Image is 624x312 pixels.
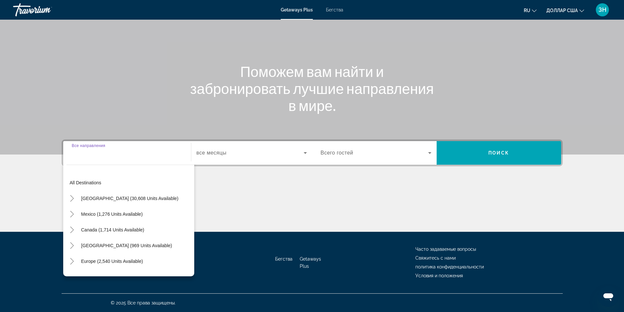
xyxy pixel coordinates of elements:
[72,143,105,148] span: Все направления
[78,224,148,236] button: Canada (1,714 units available)
[437,141,561,165] button: Поиск
[66,193,78,204] button: Toggle United States (30,608 units available)
[321,150,353,156] span: Всего гостей
[66,271,78,283] button: Toggle Australia (211 units available)
[594,3,611,17] button: Меню пользователя
[524,8,530,13] font: ru
[81,227,144,232] span: Canada (1,714 units available)
[78,208,146,220] button: Mexico (1,276 units available)
[197,150,227,156] span: все месяцы
[281,7,313,12] a: Getaways Plus
[275,256,293,262] a: Бегства
[66,240,78,251] button: Toggle Caribbean & Atlantic Islands (969 units available)
[78,271,176,283] button: [GEOGRAPHIC_DATA] (211 units available)
[415,247,476,252] a: Часто задаваемые вопросы
[78,240,176,251] button: [GEOGRAPHIC_DATA] (969 units available)
[189,63,435,114] h1: Поможем вам найти и забронировать лучшие направления в мире.
[326,7,343,12] a: Бегства
[13,1,79,18] a: Травориум
[78,193,182,204] button: [GEOGRAPHIC_DATA] (30,608 units available)
[63,141,561,165] div: Виджет поиска
[300,256,321,269] a: Getaways Plus
[546,8,578,13] font: доллар США
[66,224,78,236] button: Toggle Canada (1,714 units available)
[81,196,179,201] span: [GEOGRAPHIC_DATA] (30,608 units available)
[415,264,484,269] a: политика конфиденциальности
[598,6,606,13] font: ЗН
[66,256,78,267] button: Toggle Europe (2,540 units available)
[78,255,146,267] button: Europe (2,540 units available)
[415,273,463,278] a: Условия и положения
[70,180,102,185] span: All destinations
[81,211,143,217] span: Mexico (1,276 units available)
[415,255,456,261] a: Свяжитесь с нами
[66,209,78,220] button: Toggle Mexico (1,276 units available)
[81,243,172,248] span: [GEOGRAPHIC_DATA] (969 units available)
[546,6,584,15] button: Изменить валюту
[66,177,194,189] button: All destinations
[488,150,509,156] span: Поиск
[524,6,537,15] button: Изменить язык
[111,300,176,305] font: © 2025 Все права защищены.
[598,286,619,307] iframe: Кнопка запуска окна обмена сообщениями
[81,259,143,264] span: Europe (2,540 units available)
